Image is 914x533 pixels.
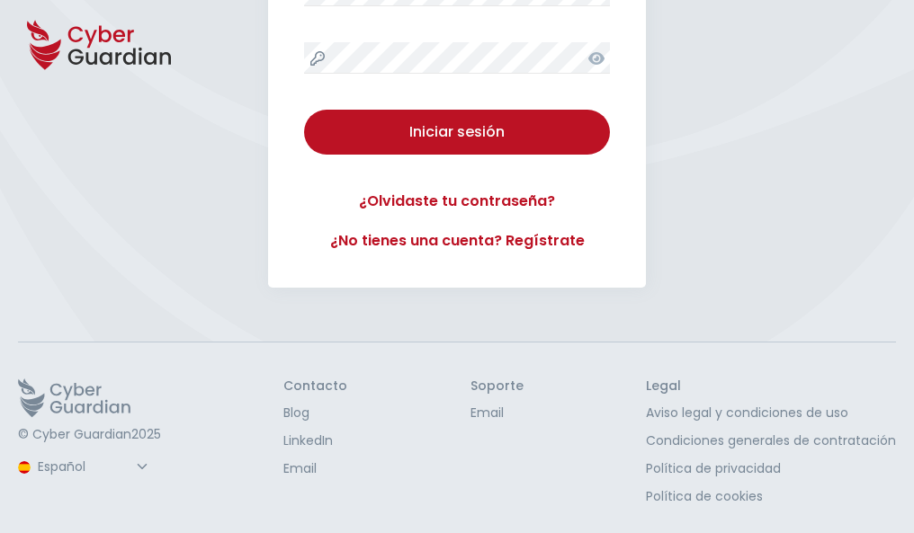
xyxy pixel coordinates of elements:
a: Condiciones generales de contratación [646,431,896,450]
div: Iniciar sesión [318,121,596,143]
h3: Contacto [283,378,347,395]
h3: Soporte [470,378,524,395]
a: Blog [283,404,347,422]
a: Política de privacidad [646,459,896,478]
a: ¿No tienes una cuenta? Regístrate [304,230,610,252]
a: LinkedIn [283,431,347,450]
a: Email [283,459,347,478]
img: region-logo [18,461,31,474]
h3: Legal [646,378,896,395]
a: Política de cookies [646,487,896,506]
p: © Cyber Guardian 2025 [18,427,161,443]
a: Aviso legal y condiciones de uso [646,404,896,422]
a: Email [470,404,524,422]
a: ¿Olvidaste tu contraseña? [304,191,610,212]
button: Iniciar sesión [304,110,610,155]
